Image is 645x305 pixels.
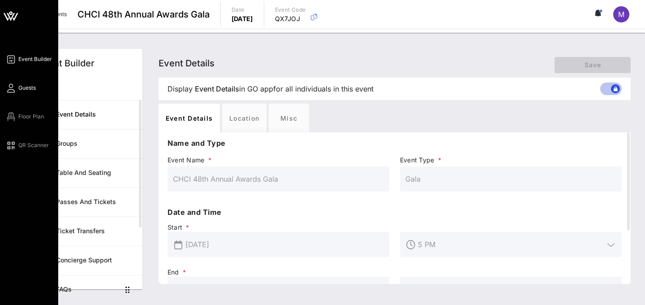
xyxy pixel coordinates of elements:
span: Event Details [195,83,239,94]
div: Misc [269,104,309,132]
div: Table and Seating [56,169,135,177]
a: Event Builder [5,54,52,65]
div: Ticket Transfers [56,227,135,235]
a: Concierge Support [30,246,142,275]
span: Display in GO app [168,83,374,94]
span: m [618,10,624,19]
input: End Time [418,282,604,296]
a: Passes and Tickets [30,187,142,217]
p: Date [232,5,253,14]
span: QR Scanner [18,141,49,149]
span: Floor Plan [18,113,44,121]
div: Passes and Tickets [56,198,135,206]
a: Ticket Transfers [30,217,142,246]
p: QX7JOJ [275,14,306,23]
span: Event Builder [18,55,52,63]
span: CHCI 48th Annual Awards Gala [77,8,210,21]
a: Table and Seating [30,158,142,187]
input: Start Time [418,237,604,252]
input: Event Name [173,172,384,186]
div: m [613,6,629,22]
div: Groups [56,140,135,148]
div: Location [222,104,267,132]
input: End Date [185,282,384,296]
span: Start [168,223,389,232]
p: Date and Time [168,207,622,218]
span: Event Name [168,156,389,165]
a: FAQs [30,275,142,304]
p: Name and Type [168,138,622,148]
p: [DATE] [232,14,253,23]
a: Event Details [30,100,142,129]
div: Concierge Support [56,257,135,264]
div: Event Details [56,111,135,118]
a: Groups [30,129,142,158]
div: Event Details [159,104,220,132]
input: Start Date [185,237,384,252]
a: Floor Plan [5,111,44,122]
div: FAQs [56,286,119,293]
div: Event Builder [38,57,95,70]
a: Guests [5,83,36,93]
span: Event Type [400,156,622,165]
input: Event Type [405,172,616,186]
span: Guests [18,84,36,92]
a: QR Scanner [5,140,49,151]
span: for all individuals in this event [273,83,374,94]
p: Event Code [275,5,306,14]
span: Event Details [159,58,215,69]
span: End [168,268,389,277]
